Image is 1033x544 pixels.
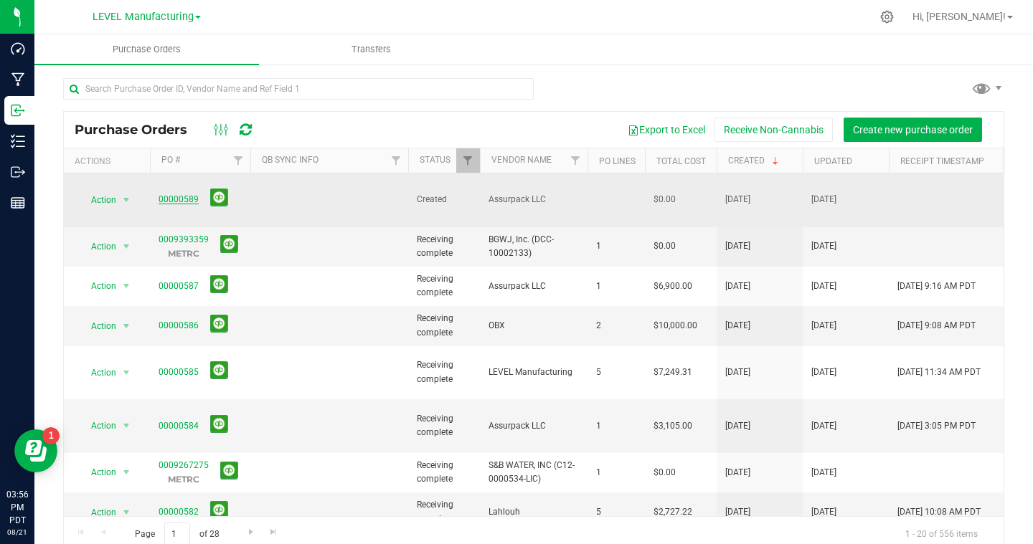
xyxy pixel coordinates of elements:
span: Receiving complete [417,459,471,486]
a: 00000586 [159,320,199,330]
button: Create new purchase order [844,118,982,142]
button: Export to Excel [618,118,714,142]
a: Status [420,155,451,165]
span: [DATE] [725,193,750,206]
a: 00000582 [159,507,199,517]
span: select [118,462,136,482]
a: Vendor Name [491,155,552,165]
span: [DATE] [811,280,836,293]
p: 03:56 PM PDT [6,488,28,527]
a: PO Lines [599,156,636,166]
span: [DATE] [725,319,750,333]
span: $3,105.00 [654,419,692,433]
span: Hi, [PERSON_NAME]! [912,11,1006,22]
span: [DATE] [811,319,836,333]
span: Action [78,462,117,482]
span: S&B WATER, INC (C12-0000534-LIC) [489,459,579,486]
span: 1 - 20 of 556 items [894,522,989,544]
a: Purchase Orders [34,34,259,65]
span: Action [78,416,117,436]
a: Created [728,156,781,166]
a: Filter [227,148,250,173]
span: [DATE] [811,239,836,253]
span: select [118,502,136,522]
span: LEVEL Manufacturing [93,11,194,23]
button: Receive Non-Cannabis [714,118,833,142]
span: 5 [596,505,636,519]
span: OBX [489,319,579,333]
span: Action [78,502,117,522]
a: Filter [564,148,588,173]
span: Create new purchase order [853,124,973,135]
a: Updated [814,156,852,166]
span: $0.00 [654,193,676,206]
span: Receiving complete [417,412,471,439]
inline-svg: Outbound [11,165,25,179]
span: [DATE] [811,366,836,379]
span: Receiving complete [417,272,471,300]
span: $0.00 [654,239,676,253]
span: Purchase Orders [93,43,200,56]
span: [DATE] 9:16 AM PDT [897,280,976,293]
span: BGWJ, Inc. (DCC-10002133) [489,233,579,260]
span: select [118,276,136,296]
span: Action [78,237,117,257]
p: METRC [159,247,209,260]
span: $2,727.22 [654,505,692,519]
span: [DATE] [811,466,836,479]
inline-svg: Inbound [11,103,25,118]
span: Assurpack LLC [489,193,579,206]
a: Go to the next page [240,522,261,542]
a: QB Sync Info [262,155,319,165]
span: select [118,416,136,436]
input: Search Purchase Order ID, Vendor Name and Ref Field 1 [63,78,534,100]
span: [DATE] 9:08 AM PDT [897,319,976,333]
span: Purchase Orders [75,122,202,138]
span: $10,000.00 [654,319,697,333]
iframe: Resource center unread badge [42,427,60,444]
span: Receiving complete [417,233,471,260]
span: 1 [596,466,636,479]
span: Assurpack LLC [489,280,579,293]
span: [DATE] [725,466,750,479]
a: 00000587 [159,281,199,291]
span: 2 [596,319,636,333]
div: Manage settings [878,10,896,24]
span: 1 [596,239,636,253]
a: 00000584 [159,421,199,431]
span: [DATE] 10:08 AM PDT [897,505,981,519]
span: 1 [596,280,636,293]
span: Action [78,316,117,336]
a: 00000589 [159,194,199,204]
span: select [118,237,136,257]
a: 0009393359 [159,234,209,244]
span: Lahlouh [489,505,579,519]
span: Action [78,190,117,210]
span: Receiving complete [417,312,471,339]
span: Action [78,276,117,296]
span: $0.00 [654,466,676,479]
span: [DATE] [811,419,836,433]
p: METRC [159,472,209,486]
span: Created [417,193,471,206]
span: [DATE] [725,505,750,519]
span: Action [78,363,117,383]
span: Receiving complete [417,498,471,525]
span: Transfers [332,43,410,56]
inline-svg: Manufacturing [11,72,25,87]
span: [DATE] 11:34 AM PDT [897,366,981,379]
iframe: Resource center [14,429,57,472]
span: [DATE] [725,419,750,433]
span: LEVEL Manufacturing [489,366,579,379]
p: 08/21 [6,527,28,538]
span: select [118,316,136,336]
inline-svg: Inventory [11,134,25,148]
a: Go to the last page [263,522,284,542]
a: Total Cost [656,156,706,166]
span: 1 [596,419,636,433]
span: [DATE] [725,366,750,379]
inline-svg: Reports [11,196,25,210]
a: 0009267275 [159,460,209,470]
span: Assurpack LLC [489,419,579,433]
